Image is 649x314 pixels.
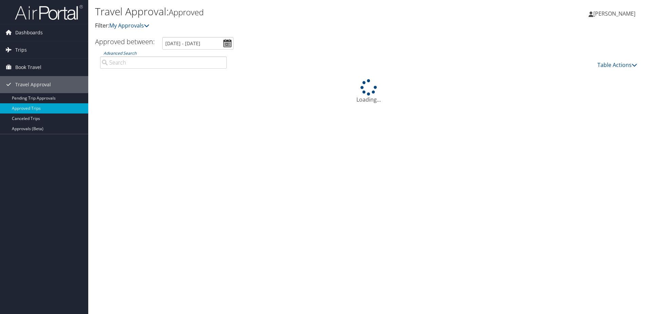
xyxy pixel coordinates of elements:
[169,6,204,18] small: Approved
[15,4,83,20] img: airportal-logo.png
[589,3,642,24] a: [PERSON_NAME]
[95,37,155,46] h3: Approved between:
[162,37,234,50] input: [DATE] - [DATE]
[593,10,635,17] span: [PERSON_NAME]
[104,50,136,56] a: Advanced Search
[15,76,51,93] span: Travel Approval
[95,21,460,30] p: Filter:
[597,61,637,69] a: Table Actions
[100,56,227,69] input: Advanced Search
[95,79,642,104] div: Loading...
[95,4,460,19] h1: Travel Approval:
[15,41,27,58] span: Trips
[109,22,149,29] a: My Approvals
[15,59,41,76] span: Book Travel
[15,24,43,41] span: Dashboards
